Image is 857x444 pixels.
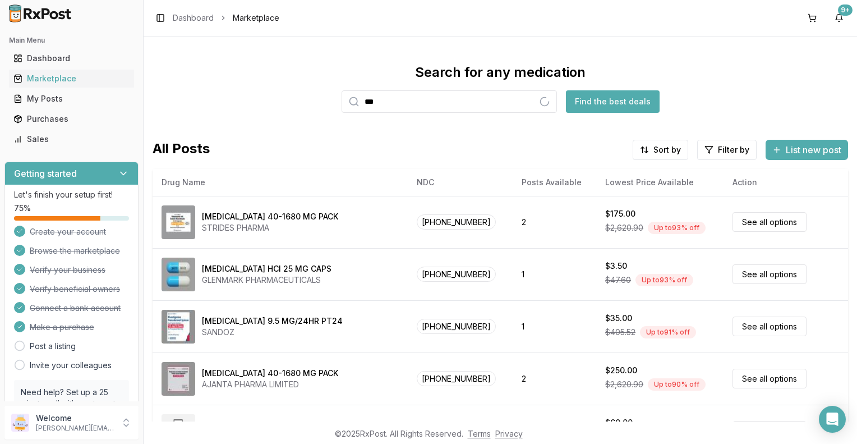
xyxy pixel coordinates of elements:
th: Action [724,169,848,196]
a: Terms [468,429,491,438]
span: Browse the marketplace [30,245,120,257]
a: Dashboard [9,48,134,68]
div: [MEDICAL_DATA] 9.5 MG/24HR PT24 [202,315,343,327]
img: Omeprazole-Sodium Bicarbonate 40-1680 MG PACK [162,205,195,239]
button: Find the best deals [566,90,660,113]
div: $35.00 [605,313,632,324]
p: Need help? Set up a 25 minute call with our team to set up. [21,387,122,420]
button: 9+ [830,9,848,27]
div: Up to 93 % off [635,274,693,286]
div: [MEDICAL_DATA] 40-1680 MG PACK [202,211,338,222]
span: Verify your business [30,264,105,276]
span: $47.60 [605,274,631,286]
td: 1 [513,248,597,300]
span: All Posts [153,140,210,160]
div: [MEDICAL_DATA] HCl 25 MG CAPS [202,263,331,274]
div: Up to 90 % off [648,378,706,391]
span: $2,620.90 [605,379,643,390]
a: Privacy [495,429,523,438]
span: Create your account [30,226,106,237]
a: Marketplace [9,68,134,89]
a: Post a listing [30,341,76,352]
div: Open Intercom Messenger [819,406,846,433]
span: Make a purchase [30,322,94,333]
div: My Posts [13,93,130,104]
a: See all options [732,421,807,441]
th: Lowest Price Available [596,169,724,196]
div: Purchases [13,113,130,125]
img: Atomoxetine HCl 25 MG CAPS [162,258,195,291]
th: Posts Available [513,169,597,196]
td: 1 [513,300,597,353]
div: Marketplace [13,73,130,84]
th: NDC [408,169,512,196]
span: Verify beneficial owners [30,283,120,295]
a: See all options [732,317,807,336]
button: Dashboard [4,49,139,67]
div: GLENMARK PHARMACEUTICALS [202,274,331,286]
span: $2,620.90 [605,222,643,234]
a: Invite your colleagues [30,360,112,371]
span: Filter by [718,144,749,155]
span: 75 % [14,203,31,214]
span: $405.52 [605,327,635,338]
div: AJANTA PHARMA LIMITED [202,379,338,390]
div: $175.00 [605,208,635,219]
span: Connect a bank account [30,303,121,314]
a: See all options [732,264,807,284]
p: [PERSON_NAME][EMAIL_ADDRESS][DOMAIN_NAME] [36,424,114,433]
div: STRIDES PHARMA [202,222,338,234]
div: Up to 93 % off [648,222,706,234]
div: SANDOZ [202,327,343,338]
img: User avatar [11,414,29,432]
span: [PHONE_NUMBER] [417,214,496,230]
a: Sales [9,129,134,149]
button: Sort by [633,140,688,160]
button: Filter by [697,140,757,160]
nav: breadcrumb [173,12,279,24]
span: Marketplace [233,12,279,24]
p: Welcome [36,413,114,424]
div: [MEDICAL_DATA] 40-1680 MG PACK [202,368,338,379]
span: List new post [786,143,841,157]
a: My Posts [9,89,134,109]
div: 9+ [838,4,853,16]
div: $250.00 [605,365,637,376]
span: [PHONE_NUMBER] [417,319,496,334]
img: RxPost Logo [4,4,76,22]
button: Purchases [4,110,139,128]
th: Drug Name [153,169,408,196]
h3: Getting started [14,167,77,180]
img: Omeprazole-Sodium Bicarbonate 40-1680 MG PACK [162,362,195,396]
a: See all options [732,369,807,388]
button: Marketplace [4,70,139,88]
div: Up to 91 % off [640,326,696,338]
span: [PHONE_NUMBER] [417,267,496,282]
button: My Posts [4,90,139,108]
div: Search for any medication [415,63,586,81]
a: See all options [732,212,807,232]
h2: Main Menu [9,36,134,45]
a: Dashboard [173,12,214,24]
div: Glutathione-L Reduced POWD [202,420,321,431]
div: Dashboard [13,53,130,64]
p: Let's finish your setup first! [14,189,129,200]
img: Rivastigmine 9.5 MG/24HR PT24 [162,310,195,344]
button: Sales [4,130,139,148]
td: 2 [513,353,597,405]
a: Purchases [9,109,134,129]
td: 2 [513,196,597,248]
div: Sales [13,134,130,145]
span: Sort by [653,144,681,155]
a: List new post [766,145,848,157]
span: [PHONE_NUMBER] [417,371,496,386]
button: List new post [766,140,848,160]
div: $60.00 [605,417,633,428]
div: $3.50 [605,260,627,272]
